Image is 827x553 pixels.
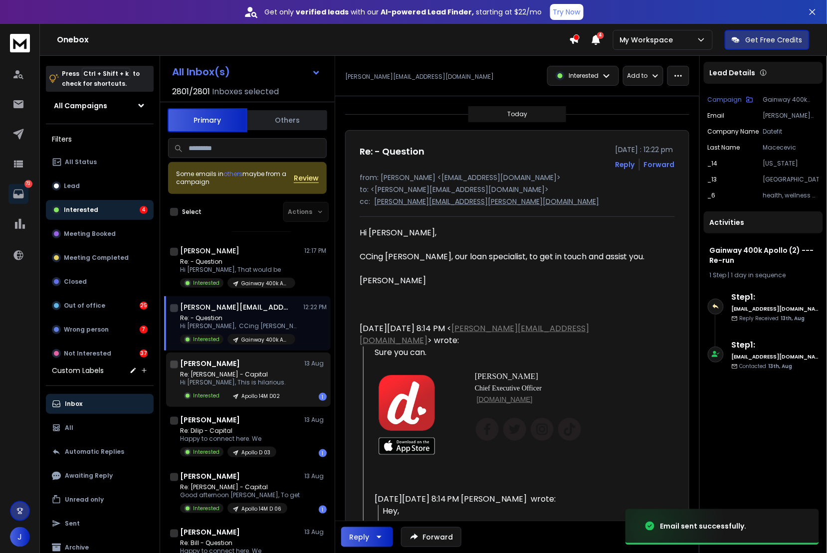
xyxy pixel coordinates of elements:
a: [PERSON_NAME][EMAIL_ADDRESS][DOMAIN_NAME] [360,323,589,346]
button: Reply [615,160,635,170]
p: [PERSON_NAME][EMAIL_ADDRESS][PERSON_NAME][DOMAIN_NAME] [374,196,599,206]
p: Contacted [740,363,793,370]
button: All [46,418,154,438]
button: Wrong person7 [46,320,154,340]
button: Unread only [46,490,154,510]
p: All Status [65,158,97,166]
p: Today [507,110,527,118]
p: Hi [PERSON_NAME], This is hilarious. [180,378,286,386]
p: Re: Bill - Question [180,540,295,548]
button: Campaign [708,96,753,104]
img: twitter [502,417,527,442]
span: 1 day in sequence [731,271,786,279]
div: 1 [319,449,327,457]
p: Interested [193,392,219,399]
div: 37 [140,350,148,358]
p: 13 Aug [304,360,327,368]
p: All [65,424,73,432]
p: Campaign [708,96,742,104]
button: Meeting Completed [46,248,154,268]
img: 89479a69-82c7-491f-913b-6a172beed892.png [375,371,439,456]
p: Awaiting Reply [65,472,113,480]
p: Re: [PERSON_NAME] - Capital [180,483,300,491]
div: Hi [PERSON_NAME], CCing [PERSON_NAME], our loan specialist, to get in touch and assist you. [360,227,651,263]
button: Reply [341,527,393,547]
div: 25 [140,302,148,310]
div: [DATE][DATE] 8:14 PM < > wrote: [360,323,651,347]
button: Not Interested37 [46,344,154,364]
span: Ctrl + Shift + k [82,68,130,79]
p: Apollo 14M D02 [241,392,280,400]
button: All Campaigns [46,96,154,116]
span: 13th, Aug [769,363,793,370]
p: Gainway 400k Apollo (2) --- Re-run [241,336,289,344]
p: Interested [193,505,219,512]
div: 1 [319,506,327,514]
p: _6 [708,191,716,199]
div: Forward [644,160,675,170]
h1: All Inbox(s) [172,67,230,77]
p: 13 Aug [304,529,327,537]
div: Activities [704,211,823,233]
p: 12:17 PM [304,247,327,255]
p: Re: Dilip - Capital [180,427,276,435]
span: 1 Step [710,271,727,279]
p: Meeting Booked [64,230,116,238]
button: Automatic Replies [46,442,154,462]
h3: Inboxes selected [212,86,279,98]
p: 73 [24,180,32,188]
img: tik tok [557,417,582,442]
p: Interested [193,448,219,456]
div: Sure you can. [375,347,651,469]
img: instagram [530,417,555,442]
span: 4 [597,32,604,39]
button: Get Free Credits [725,30,810,50]
p: Hi [PERSON_NAME], That would be [180,266,295,274]
div: Reply [349,532,369,542]
p: _13 [708,176,717,184]
p: Try Now [553,7,581,17]
p: Get only with our starting at $22/mo [265,7,542,17]
a: [DOMAIN_NAME] [477,395,533,403]
h6: Step 1 : [732,339,819,351]
h1: Onebox [57,34,569,46]
p: 13 Aug [304,472,327,480]
span: Review [294,173,319,183]
p: Interested [64,206,98,214]
button: All Inbox(s) [164,62,329,82]
p: Automatic Replies [65,448,124,456]
p: Hi [PERSON_NAME], CCing [PERSON_NAME], our [180,322,300,330]
h1: Re: - Question [360,145,424,159]
p: Interested [193,336,219,343]
h1: [PERSON_NAME] [180,528,240,538]
h3: Custom Labels [52,366,104,375]
div: | [710,271,817,279]
p: Archive [65,544,89,552]
img: facebook [475,417,500,442]
p: Get Free Credits [746,35,803,45]
p: Closed [64,278,87,286]
span: 2801 / 2801 [172,86,210,98]
button: Lead [46,176,154,196]
button: Forward [401,527,461,547]
p: [GEOGRAPHIC_DATA] [763,176,819,184]
button: Sent [46,514,154,534]
p: to: <[PERSON_NAME][EMAIL_ADDRESS][DOMAIN_NAME]> [360,184,675,194]
p: Re: - Question [180,258,295,266]
p: Out of office [64,302,105,310]
div: [PERSON_NAME] [360,263,651,287]
p: cc: [360,196,370,206]
p: from: [PERSON_NAME] <[EMAIL_ADDRESS][DOMAIN_NAME]> [360,173,675,183]
p: Gainway 400k Apollo (2) --- Re-run [241,280,289,287]
h1: All Campaigns [54,101,107,111]
button: J [10,527,30,547]
p: Email [708,112,725,120]
h3: Filters [46,132,154,146]
p: Gainway 400k Apollo (2) --- Re-run [763,96,819,104]
button: Others [247,109,327,131]
h1: [PERSON_NAME] [180,415,240,425]
p: Apollo D 03 [241,449,270,456]
button: Closed [46,272,154,292]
